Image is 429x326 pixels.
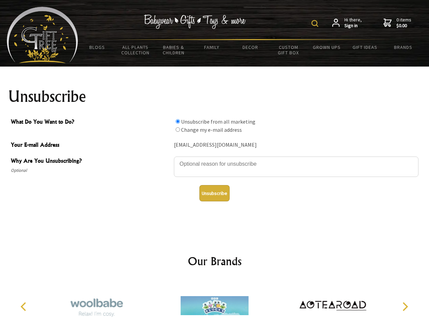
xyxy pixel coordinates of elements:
a: Gift Ideas [346,40,384,54]
a: Hi there,Sign in [332,17,362,29]
img: Babyware - Gifts - Toys and more... [7,7,78,63]
span: 0 items [396,17,411,29]
span: Your E-mail Address [11,141,171,150]
label: Change my e-mail address [181,126,242,133]
input: What Do You Want to Do? [176,127,180,132]
a: Custom Gift Box [269,40,308,60]
a: BLOGS [78,40,117,54]
span: Hi there, [344,17,362,29]
span: What Do You Want to Do? [11,117,171,127]
input: What Do You Want to Do? [176,119,180,124]
h2: Our Brands [14,253,416,269]
div: [EMAIL_ADDRESS][DOMAIN_NAME] [174,140,418,150]
button: Previous [17,299,32,314]
textarea: Why Are You Unsubscribing? [174,157,418,177]
a: Grown Ups [307,40,346,54]
a: 0 items$0.00 [383,17,411,29]
button: Unsubscribe [199,185,230,201]
strong: Sign in [344,23,362,29]
a: All Plants Collection [117,40,155,60]
button: Next [397,299,412,314]
a: Brands [384,40,423,54]
strong: $0.00 [396,23,411,29]
span: Optional [11,166,171,175]
label: Unsubscribe from all marketing [181,118,255,125]
span: Why Are You Unsubscribing? [11,157,171,166]
a: Family [193,40,231,54]
img: Babywear - Gifts - Toys & more [144,15,246,29]
a: Decor [231,40,269,54]
img: product search [311,20,318,27]
h1: Unsubscribe [8,88,421,105]
a: Babies & Children [155,40,193,60]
